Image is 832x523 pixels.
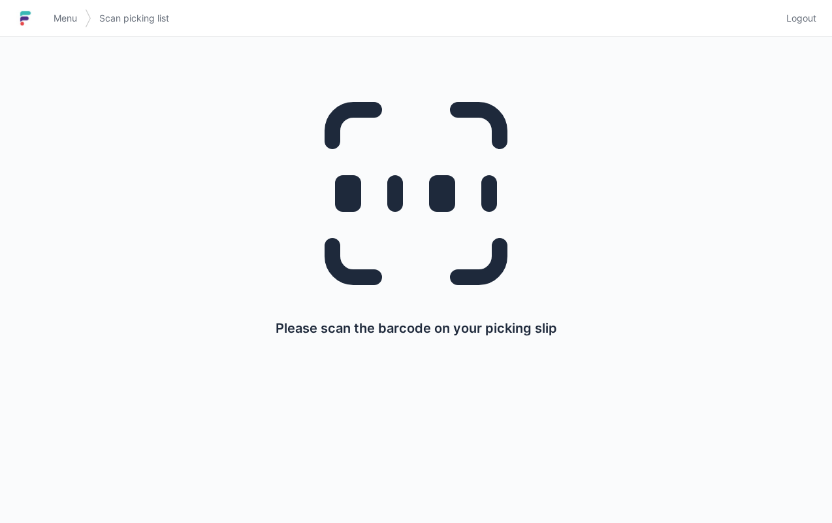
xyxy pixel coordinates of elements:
a: Scan picking list [91,7,177,30]
span: Logout [786,12,816,25]
img: svg> [85,3,91,34]
p: Please scan the barcode on your picking slip [276,319,557,337]
span: Menu [54,12,77,25]
img: logo-small.jpg [16,8,35,29]
a: Logout [778,7,816,30]
span: Scan picking list [99,12,169,25]
a: Menu [46,7,85,30]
